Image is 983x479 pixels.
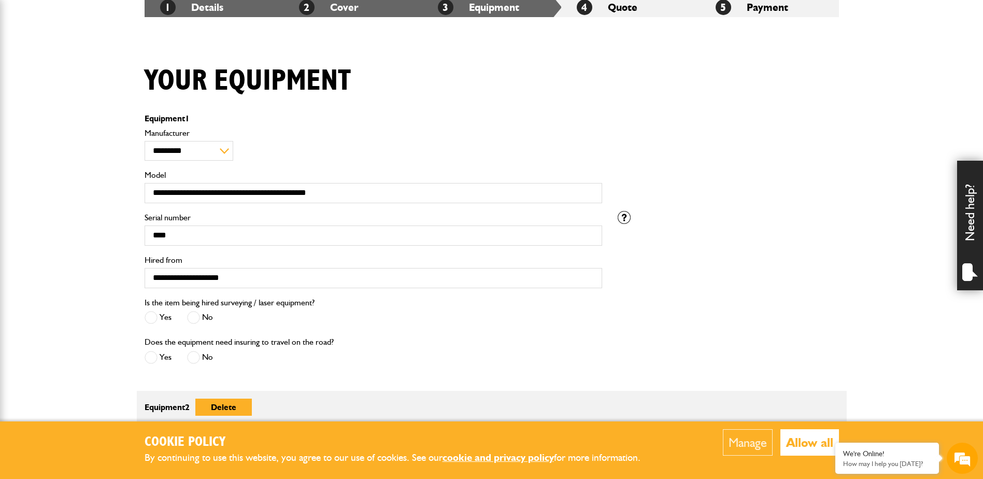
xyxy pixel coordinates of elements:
[145,311,172,324] label: Yes
[18,58,44,72] img: d_20077148190_company_1631870298795_20077148190
[843,460,931,468] p: How may I help you today?
[13,157,189,180] input: Enter your phone number
[843,449,931,458] div: We're Online!
[185,402,190,412] span: 2
[145,351,172,364] label: Yes
[170,5,195,30] div: Minimize live chat window
[145,399,602,416] p: Equipment
[145,129,602,137] label: Manufacturer
[145,450,658,466] p: By continuing to use this website, you agree to our use of cookies. See our for more information.
[145,434,658,450] h2: Cookie Policy
[145,214,602,222] label: Serial number
[145,64,351,98] h1: Your equipment
[13,96,189,119] input: Enter your last name
[195,399,252,416] button: Delete
[145,256,602,264] label: Hired from
[13,188,189,311] textarea: Type your message and hit 'Enter'
[13,126,189,149] input: Enter your email address
[443,452,554,463] a: cookie and privacy policy
[723,429,773,456] button: Manage
[54,58,174,72] div: Chat with us now
[141,319,188,333] em: Start Chat
[187,351,213,364] label: No
[187,311,213,324] label: No
[145,115,602,123] p: Equipment
[145,338,334,346] label: Does the equipment need insuring to travel on the road?
[160,1,223,13] a: 1Details
[780,429,839,456] button: Allow all
[299,1,359,13] a: 2Cover
[145,299,315,307] label: Is the item being hired surveying / laser equipment?
[957,161,983,290] div: Need help?
[145,171,602,179] label: Model
[185,114,190,123] span: 1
